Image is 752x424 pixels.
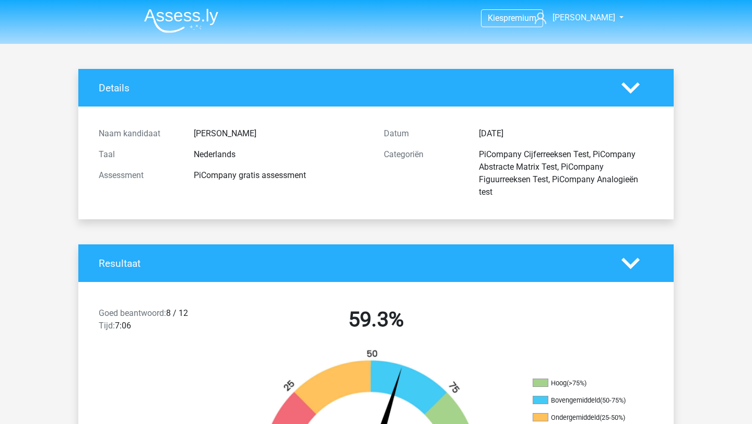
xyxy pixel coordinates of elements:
[99,321,115,331] span: Tijd:
[186,169,376,182] div: PiCompany gratis assessment
[144,8,218,33] img: Assessly
[241,307,511,332] h2: 59.3%
[600,396,626,404] div: (50-75%)
[481,11,543,25] a: Kiespremium
[376,148,471,198] div: Categoriën
[91,148,186,161] div: Taal
[471,127,661,140] div: [DATE]
[567,379,586,387] div: (>75%)
[91,127,186,140] div: Naam kandidaat
[376,127,471,140] div: Datum
[99,82,606,94] h4: Details
[186,148,376,161] div: Nederlands
[600,414,625,421] div: (25-50%)
[553,13,615,22] span: [PERSON_NAME]
[186,127,376,140] div: [PERSON_NAME]
[533,396,637,405] li: Bovengemiddeld
[99,308,166,318] span: Goed beantwoord:
[533,413,637,422] li: Ondergemiddeld
[91,169,186,182] div: Assessment
[99,257,606,269] h4: Resultaat
[533,379,637,388] li: Hoog
[488,13,503,23] span: Kies
[471,148,661,198] div: PiCompany Cijferreeksen Test, PiCompany Abstracte Matrix Test, PiCompany Figuurreeksen Test, PiCo...
[531,11,616,24] a: [PERSON_NAME]
[503,13,536,23] span: premium
[91,307,233,336] div: 8 / 12 7:06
